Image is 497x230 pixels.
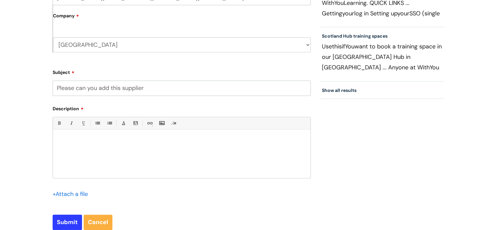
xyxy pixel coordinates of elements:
[93,119,101,127] a: • Unordered List (Ctrl-Shift-7)
[105,119,113,127] a: 1. Ordered List (Ctrl-Shift-8)
[332,43,342,50] span: this
[397,9,409,17] span: your
[53,11,311,26] label: Company
[67,119,75,127] a: Italic (Ctrl-I)
[345,43,355,50] span: You
[170,119,178,127] a: Remove formatting (Ctrl-\)
[322,33,388,39] a: Scotland Hub training spaces
[53,215,82,230] input: Submit
[55,119,63,127] a: Bold (Ctrl-B)
[53,67,311,75] label: Subject
[322,41,443,73] p: Use if want to book a training space in our [GEOGRAPHIC_DATA] Hub in [GEOGRAPHIC_DATA] ... Anyone...
[322,87,356,93] a: Show all results
[84,215,112,230] a: Cancel
[53,189,92,199] div: Attach a file
[157,119,166,127] a: Insert Image...
[131,119,140,127] a: Back Color
[119,119,127,127] a: Font Color
[53,104,311,112] label: Description
[79,119,87,127] a: Underline(Ctrl-U)
[342,9,354,17] span: your
[430,63,439,71] span: You
[145,119,154,127] a: Link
